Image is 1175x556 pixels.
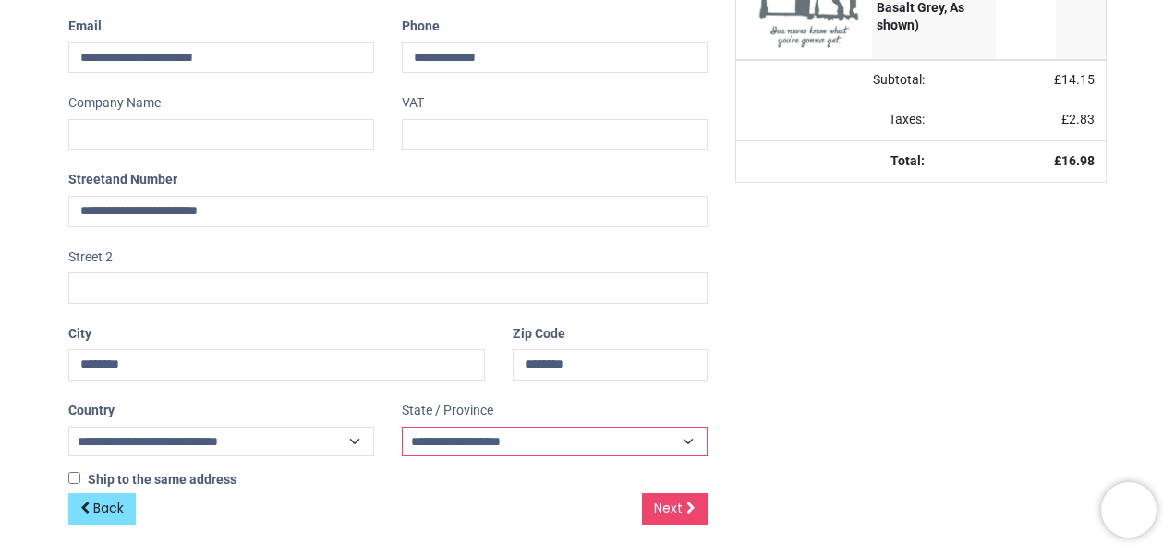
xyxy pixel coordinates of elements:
label: Street 2 [68,242,113,273]
label: Email [68,11,102,42]
span: £ [1061,112,1095,127]
label: Zip Code [513,319,565,350]
span: and Number [105,172,177,187]
input: Ship to the same address [68,472,80,484]
label: Phone [402,11,440,42]
span: 14.15 [1061,72,1095,87]
iframe: Brevo live chat [1101,482,1157,538]
label: Company Name [68,88,161,119]
a: Next [642,493,708,525]
strong: Total: [890,153,925,168]
label: Street [68,164,177,196]
td: Subtotal: [736,60,936,101]
span: £ [1054,72,1095,87]
span: Next [654,499,683,517]
label: State / Province [402,395,493,427]
a: Back [68,493,136,525]
strong: £ [1054,153,1095,168]
span: 2.83 [1069,112,1095,127]
label: Ship to the same address [68,471,236,490]
label: City [68,319,91,350]
label: Country [68,395,115,427]
span: 16.98 [1061,153,1095,168]
label: VAT [402,88,424,119]
span: Back [93,499,124,517]
td: Taxes: [736,100,936,140]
